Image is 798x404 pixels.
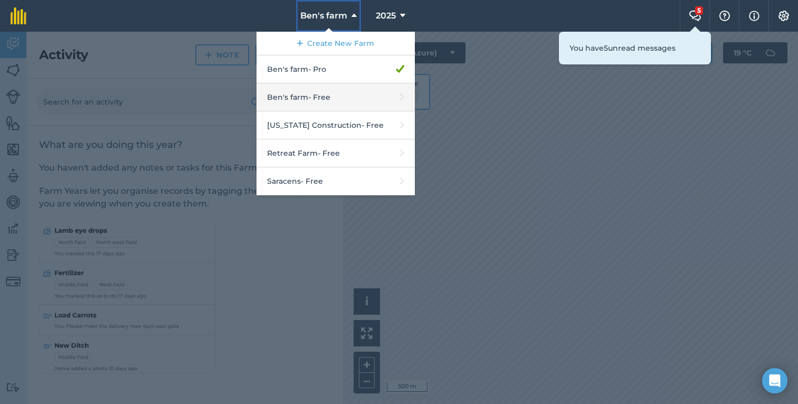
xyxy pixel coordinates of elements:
a: Ben's farm- Free [256,83,415,111]
a: Ben's farm- Pro [256,55,415,83]
img: Two speech bubbles overlapping with the left bubble in the forefront [689,11,701,21]
p: You have 5 unread messages [569,42,700,54]
a: Retreat Farm- Free [256,139,415,167]
div: Open Intercom Messenger [762,368,787,393]
a: [US_STATE] Construction- Free [256,111,415,139]
img: A cog icon [777,11,790,21]
img: fieldmargin Logo [11,7,26,24]
img: svg+xml;base64,PHN2ZyB4bWxucz0iaHR0cDovL3d3dy53My5vcmcvMjAwMC9zdmciIHdpZHRoPSIxNyIgaGVpZ2h0PSIxNy... [749,10,759,22]
a: Saracens- Free [256,167,415,195]
span: 2025 [376,10,396,22]
img: A question mark icon [718,11,731,21]
div: 5 [695,6,703,15]
a: Create New Farm [256,32,415,55]
span: Ben's farm [300,10,347,22]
